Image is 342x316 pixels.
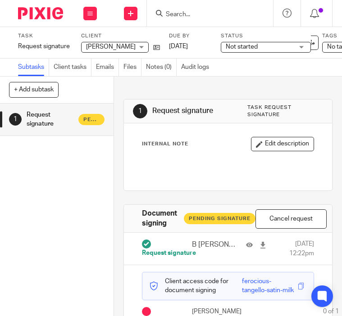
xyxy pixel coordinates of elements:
[142,209,177,228] h1: Document signing
[255,209,327,229] button: Cancel request
[142,248,196,257] span: Request signature
[192,307,228,316] p: [PERSON_NAME]
[149,277,242,295] p: Client access code for document signing
[165,11,246,19] input: Search
[142,140,188,148] p: Internal Note
[18,42,70,51] div: Request signature
[169,32,210,40] label: Due by
[226,44,258,50] span: Not started
[133,104,147,118] div: 1
[18,59,49,76] a: Subtasks
[86,44,136,50] span: [PERSON_NAME]
[27,108,79,131] h1: Request signature
[184,213,255,224] div: Pending Signature
[146,59,177,76] a: Notes (0)
[123,59,141,76] a: Files
[247,104,323,118] div: Task request signature
[278,239,314,258] span: [DATE] 12:22pm
[152,106,247,116] h1: Request signature
[181,59,214,76] a: Audit logs
[242,277,296,295] div: ferocious-tangello-satin-milk
[81,32,160,40] label: Client
[251,137,314,151] button: Edit description
[96,59,119,76] a: Emails
[83,116,100,123] span: Pending signature
[221,32,311,40] label: Status
[18,32,70,40] label: Task
[9,113,22,126] div: 1
[18,7,63,19] img: Pixie
[169,43,188,50] span: [DATE]
[9,82,59,97] button: + Add subtask
[54,59,91,76] a: Client tasks
[192,239,238,250] p: B [PERSON_NAME] 2024-25 SA.pdf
